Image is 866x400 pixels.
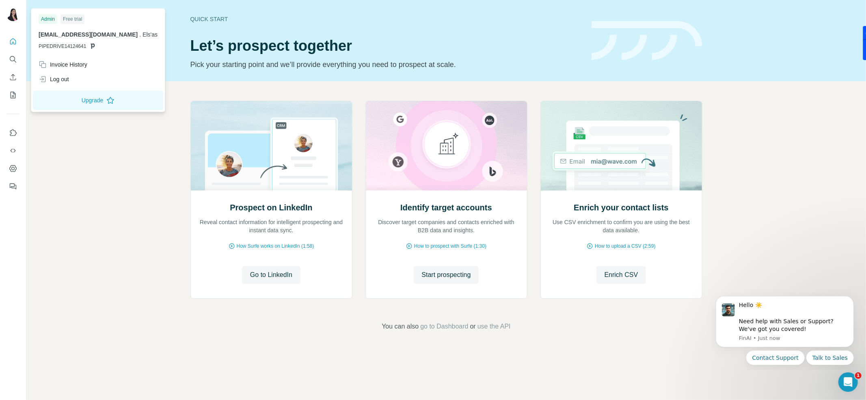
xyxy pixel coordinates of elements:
span: Els'as [143,31,158,38]
h2: Prospect on LinkedIn [230,202,312,213]
button: Go to LinkedIn [242,266,300,284]
span: . [139,31,141,38]
div: Invoice History [39,61,87,69]
button: Quick start [6,34,19,49]
span: [EMAIL_ADDRESS][DOMAIN_NAME] [39,31,138,38]
img: Identify target accounts [365,101,527,190]
span: or [470,322,476,331]
p: Pick your starting point and we’ll provide everything you need to prospect at scale. [190,59,582,70]
p: Reveal contact information for intelligent prospecting and instant data sync. [199,218,344,234]
img: banner [592,21,702,61]
button: Enrich CSV [6,70,19,84]
button: Feedback [6,179,19,194]
img: Avatar [6,8,19,21]
span: PIPEDRIVE14124641 [39,43,86,50]
button: go to Dashboard [420,322,468,331]
button: Enrich CSV [596,266,646,284]
div: Quick start [190,15,582,23]
h2: Identify target accounts [400,202,492,213]
span: You can also [382,322,419,331]
button: Use Surfe API [6,143,19,158]
h1: Let’s prospect together [190,38,582,54]
div: Log out [39,75,69,83]
button: Use Surfe on LinkedIn [6,125,19,140]
iframe: Intercom live chat [838,372,858,392]
button: Dashboard [6,161,19,176]
div: Admin [39,14,57,24]
p: Use CSV enrichment to confirm you are using the best data available. [549,218,694,234]
span: Start prospecting [422,270,471,280]
button: use the API [477,322,511,331]
h2: Enrich your contact lists [574,202,668,213]
button: Upgrade [33,91,163,110]
div: Free trial [60,14,84,24]
span: How Surfe works on LinkedIn (1:58) [237,242,314,250]
span: How to upload a CSV (2:59) [595,242,655,250]
iframe: Intercom notifications message [704,288,866,370]
span: 1 [855,372,862,379]
p: Discover target companies and contacts enriched with B2B data and insights. [374,218,519,234]
span: Enrich CSV [605,270,638,280]
button: My lists [6,88,19,102]
img: Enrich your contact lists [540,101,702,190]
button: Search [6,52,19,67]
span: How to prospect with Surfe (1:30) [414,242,486,250]
span: Go to LinkedIn [250,270,292,280]
img: Prospect on LinkedIn [190,101,352,190]
button: Start prospecting [414,266,479,284]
